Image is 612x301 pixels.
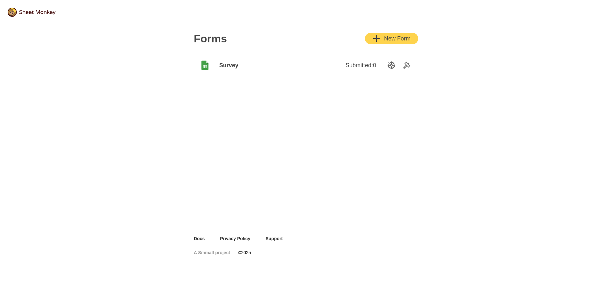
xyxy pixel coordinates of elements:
[266,235,283,242] a: Support
[346,61,376,69] span: Submitted: 0
[194,235,205,242] a: Docs
[403,61,411,69] svg: Tools
[373,35,380,42] svg: Add
[219,61,298,69] span: Survey
[373,35,411,42] div: New Form
[220,235,250,242] a: Privacy Policy
[194,32,227,45] h2: Forms
[388,61,395,69] svg: SettingsOption
[8,8,55,17] img: logo@2x.png
[238,249,251,256] span: © 2025
[194,249,230,256] a: A Smmall project
[365,33,418,44] button: AddNew Form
